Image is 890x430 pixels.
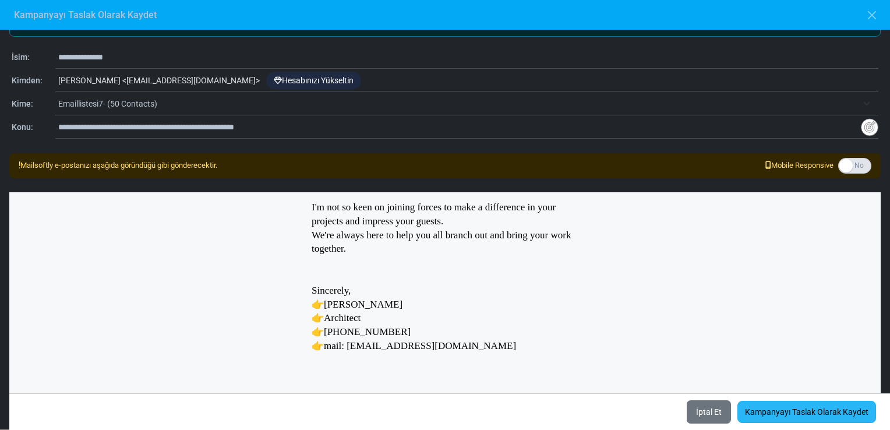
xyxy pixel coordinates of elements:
span: Emaillistesi7- (50 Contacts) [58,97,857,111]
span: Mobile Responsive [765,160,834,171]
button: İptal Et [686,400,732,424]
div: Kimden: [12,75,55,87]
h6: Kampanyayı Taslak Olarak Kaydet [14,9,157,20]
img: Insert Variable [861,118,878,136]
div: Mailsoftly e-postanızı aşağıda göründüğü gibi gönderecektir. [19,160,217,171]
p: 👉[PHONE_NUMBER] [312,325,578,339]
a: Hesabınızı Yükseltin [266,72,361,89]
p: 👉Architect [312,311,578,325]
p: 👉mail: [EMAIL_ADDRESS][DOMAIN_NAME] [312,339,578,353]
div: İsim: [12,51,55,64]
p: 👉[PERSON_NAME] [312,298,578,312]
p: I'm not so keen on joining forces to make a difference in your projects and impress your guests. ... [312,200,578,256]
p: Sincerely, [312,284,578,298]
div: Konu: [12,121,55,133]
a: Kampanyayı Taslak Olarak Kaydet [737,401,876,423]
div: [PERSON_NAME] < [EMAIL_ADDRESS][DOMAIN_NAME] > [55,70,878,92]
span: Emaillistesi7- (50 Contacts) [58,93,878,114]
div: Kime: [12,98,55,110]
